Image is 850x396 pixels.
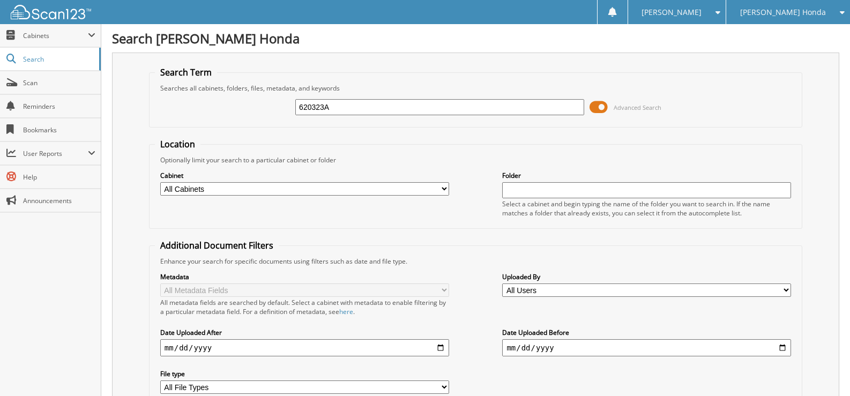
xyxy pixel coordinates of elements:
span: Search [23,55,94,64]
input: start [160,339,449,356]
span: [PERSON_NAME] [642,9,702,16]
span: Help [23,173,95,182]
span: Announcements [23,196,95,205]
label: Date Uploaded After [160,328,449,337]
label: Folder [502,171,791,180]
span: Advanced Search [614,103,661,111]
span: User Reports [23,149,88,158]
span: Scan [23,78,95,87]
label: Cabinet [160,171,449,180]
h1: Search [PERSON_NAME] Honda [112,29,839,47]
legend: Location [155,138,200,150]
div: All metadata fields are searched by default. Select a cabinet with metadata to enable filtering b... [160,298,449,316]
label: File type [160,369,449,378]
span: [PERSON_NAME] Honda [740,9,826,16]
span: Cabinets [23,31,88,40]
span: Bookmarks [23,125,95,135]
label: Uploaded By [502,272,791,281]
label: Date Uploaded Before [502,328,791,337]
legend: Search Term [155,66,217,78]
img: scan123-logo-white.svg [11,5,91,19]
label: Metadata [160,272,449,281]
input: end [502,339,791,356]
legend: Additional Document Filters [155,240,279,251]
div: Enhance your search for specific documents using filters such as date and file type. [155,257,796,266]
div: Optionally limit your search to a particular cabinet or folder [155,155,796,165]
span: Reminders [23,102,95,111]
a: here [339,307,353,316]
div: Searches all cabinets, folders, files, metadata, and keywords [155,84,796,93]
div: Select a cabinet and begin typing the name of the folder you want to search in. If the name match... [502,199,791,218]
